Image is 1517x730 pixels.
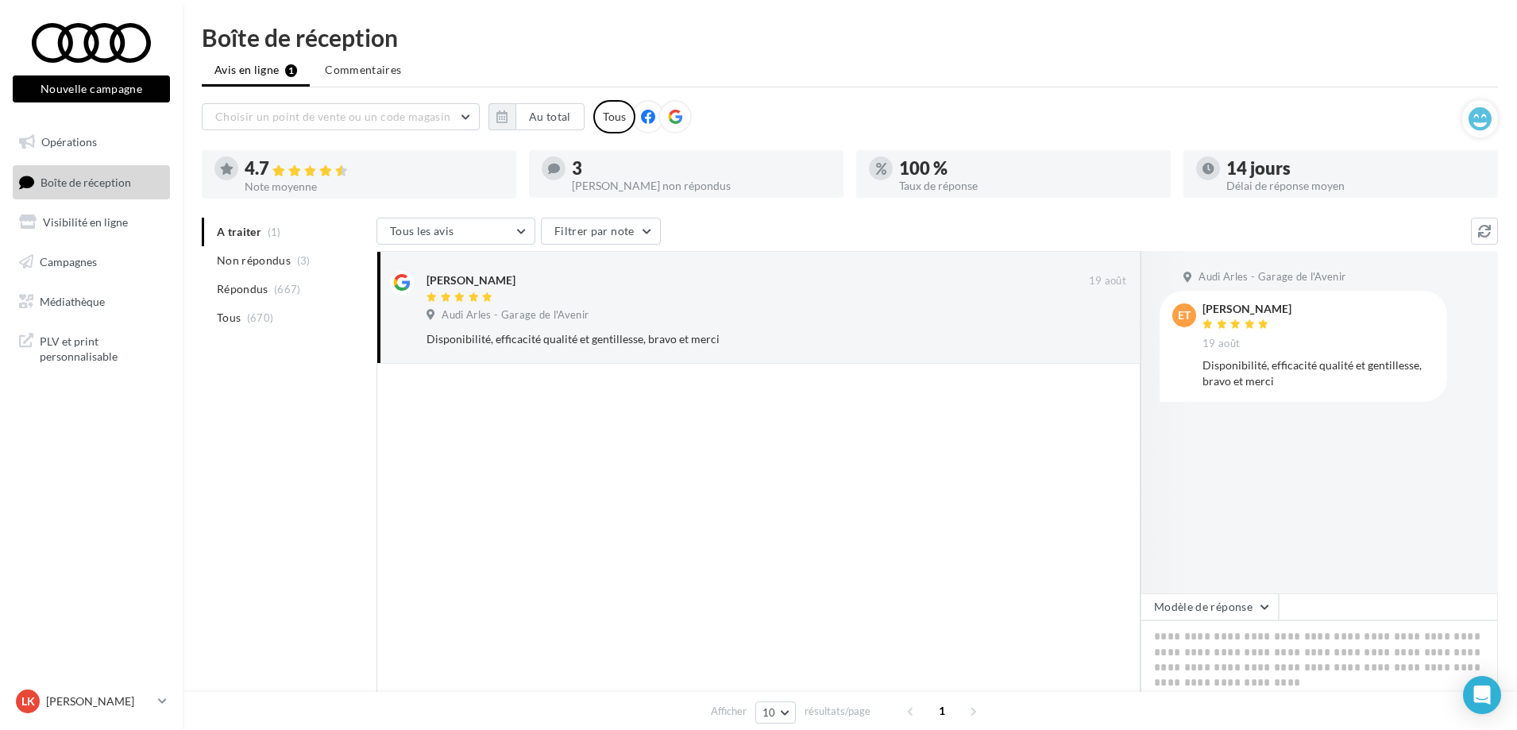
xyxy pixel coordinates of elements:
[43,215,128,229] span: Visibilité en ligne
[899,180,1158,191] div: Taux de réponse
[541,218,661,245] button: Filtrer par note
[1202,337,1240,351] span: 19 août
[1226,160,1485,177] div: 14 jours
[1141,593,1279,620] button: Modèle de réponse
[593,100,635,133] div: Tous
[1202,357,1434,389] div: Disponibilité, efficacité qualité et gentillesse, bravo et merci
[10,324,173,371] a: PLV et print personnalisable
[21,693,35,709] span: LK
[711,704,747,719] span: Afficher
[202,25,1498,49] div: Boîte de réception
[245,160,504,178] div: 4.7
[1202,303,1291,315] div: [PERSON_NAME]
[274,283,301,295] span: (667)
[247,311,274,324] span: (670)
[805,704,870,719] span: résultats/page
[488,103,585,130] button: Au total
[13,686,170,716] a: LK [PERSON_NAME]
[1178,307,1191,323] span: ET
[325,63,401,76] span: Commentaires
[40,294,105,307] span: Médiathèque
[41,135,97,149] span: Opérations
[1199,270,1345,284] span: Audi Arles - Garage de l'Avenir
[297,254,311,267] span: (3)
[40,255,97,268] span: Campagnes
[10,285,173,319] a: Médiathèque
[40,330,164,365] span: PLV et print personnalisable
[10,206,173,239] a: Visibilité en ligne
[10,165,173,199] a: Boîte de réception
[427,272,515,288] div: [PERSON_NAME]
[572,160,831,177] div: 3
[202,103,480,130] button: Choisir un point de vente ou un code magasin
[929,698,955,724] span: 1
[427,331,1023,347] div: Disponibilité, efficacité qualité et gentillesse, bravo et merci
[390,224,454,238] span: Tous les avis
[41,175,131,188] span: Boîte de réception
[1226,180,1485,191] div: Délai de réponse moyen
[10,245,173,279] a: Campagnes
[376,218,535,245] button: Tous les avis
[442,308,589,323] span: Audi Arles - Garage de l'Avenir
[1463,676,1501,714] div: Open Intercom Messenger
[1089,274,1126,288] span: 19 août
[10,126,173,159] a: Opérations
[215,110,450,123] span: Choisir un point de vente ou un code magasin
[572,180,831,191] div: [PERSON_NAME] non répondus
[217,253,291,268] span: Non répondus
[217,281,268,297] span: Répondus
[13,75,170,102] button: Nouvelle campagne
[755,701,796,724] button: 10
[217,310,241,326] span: Tous
[762,706,776,719] span: 10
[899,160,1158,177] div: 100 %
[245,181,504,192] div: Note moyenne
[515,103,585,130] button: Au total
[46,693,152,709] p: [PERSON_NAME]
